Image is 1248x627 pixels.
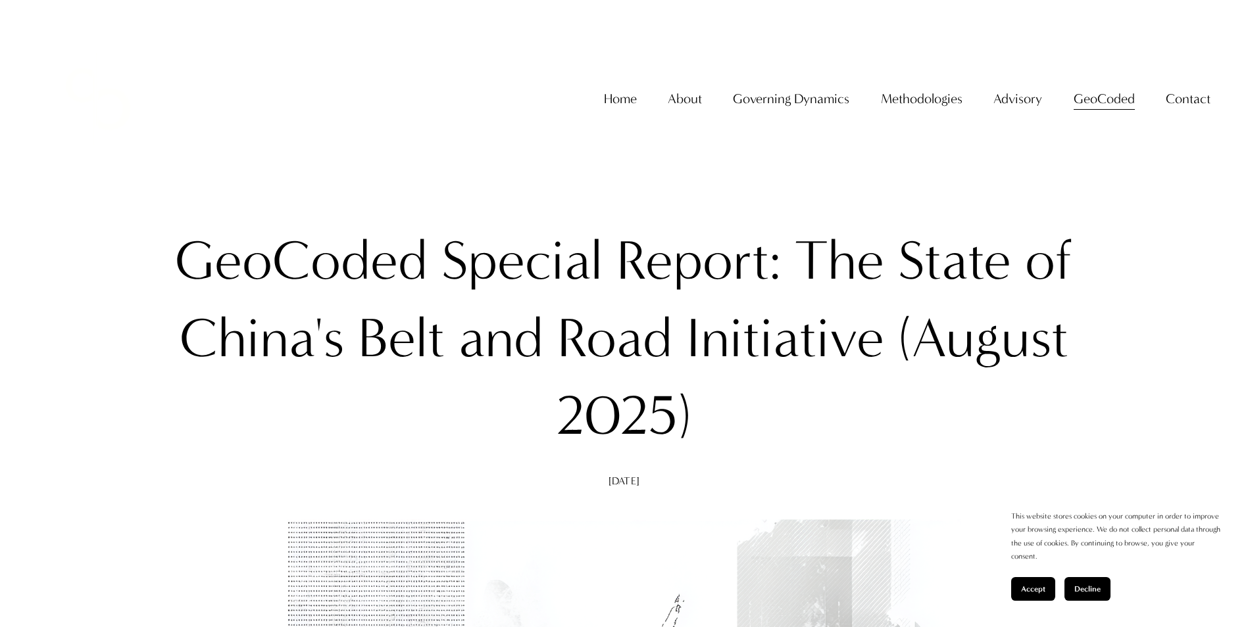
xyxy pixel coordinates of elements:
div: (August [898,300,1068,377]
span: [DATE] [609,475,639,487]
div: GeoCoded [175,222,428,300]
span: GeoCoded [1074,87,1135,111]
div: China's [180,300,344,377]
div: Road [557,300,672,377]
button: Decline [1064,577,1111,601]
a: folder dropdown [993,85,1042,112]
a: folder dropdown [881,85,962,112]
span: Decline [1074,584,1101,593]
img: Christopher Sanchez &amp; Co. [37,39,159,160]
p: This website stores cookies on your computer in order to improve your browsing experience. We do ... [1011,510,1222,564]
a: folder dropdown [733,85,849,112]
a: folder dropdown [1166,85,1211,112]
div: State [898,222,1011,300]
div: Belt [358,300,445,377]
div: of [1025,222,1072,300]
span: Advisory [993,87,1042,111]
div: Special [441,222,603,300]
div: 2025) [556,377,691,455]
a: folder dropdown [1074,85,1135,112]
div: Report: [616,222,781,300]
a: Home [604,85,637,112]
span: About [668,87,702,111]
section: Cookie banner [998,497,1235,614]
div: and [459,300,543,377]
span: Accept [1021,584,1045,593]
span: Contact [1166,87,1211,111]
span: Methodologies [881,87,962,111]
a: folder dropdown [668,85,702,112]
button: Accept [1011,577,1055,601]
div: The [795,222,884,300]
span: Governing Dynamics [733,87,849,111]
div: Initiative [686,300,884,377]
